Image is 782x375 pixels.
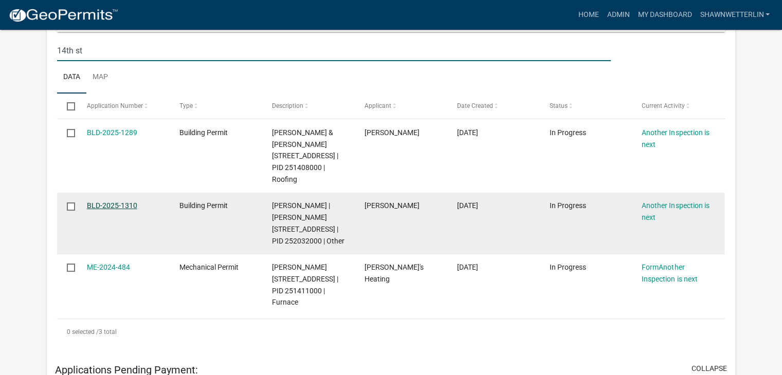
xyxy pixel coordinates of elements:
span: WATSON,GREGORY K | DIANE M RUD 404 14TH ST N, Houston County | PID 252032000 | Other [272,201,344,245]
span: Building Permit [179,128,228,137]
datatable-header-cell: Status [539,93,632,118]
span: WIESER, AUSTIN & MEGAN 825 14TH ST S, Houston County | PID 251408000 | Roofing [272,128,338,183]
div: 3 total [57,319,725,345]
span: Type [179,102,193,109]
datatable-header-cell: Date Created [447,93,539,118]
span: Description [272,102,303,109]
span: Wayne m thesing [364,128,419,137]
a: Data [57,61,86,94]
span: In Progress [549,263,586,271]
a: BLD-2025-1310 [87,201,137,210]
span: Lance Thill [364,201,419,210]
span: 06/27/2025 [457,201,478,210]
span: Application Number [87,102,143,109]
datatable-header-cell: Applicant [354,93,447,118]
span: 08/20/2024 [457,263,478,271]
a: FormAnother Inspection is next [642,263,697,283]
span: Current Activity [642,102,684,109]
span: 07/17/2025 [457,128,478,137]
span: Paul's Heating [364,263,423,283]
span: In Progress [549,201,586,210]
span: Date Created [457,102,493,109]
input: Search for applications [57,40,611,61]
datatable-header-cell: Select [57,93,77,118]
a: Home [574,5,603,25]
a: Another Inspection is next [642,201,709,221]
span: 0 selected / [67,328,99,335]
datatable-header-cell: Current Activity [632,93,724,118]
span: Mechanical Permit [179,263,239,271]
span: Building Permit [179,201,228,210]
span: In Progress [549,128,586,137]
a: ShawnWetterlin [696,5,774,25]
span: Status [549,102,567,109]
datatable-header-cell: Type [169,93,262,118]
a: Map [86,61,114,94]
span: STEGEN, ARIC 813 14TH ST S, Houston County | PID 251411000 | Furnace [272,263,338,306]
a: ME-2024-484 [87,263,130,271]
span: Applicant [364,102,391,109]
datatable-header-cell: Description [262,93,354,118]
a: My Dashboard [633,5,696,25]
a: Admin [603,5,633,25]
button: collapse [692,363,727,374]
a: BLD-2025-1289 [87,128,137,137]
datatable-header-cell: Application Number [77,93,169,118]
a: Another Inspection is next [642,128,709,148]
